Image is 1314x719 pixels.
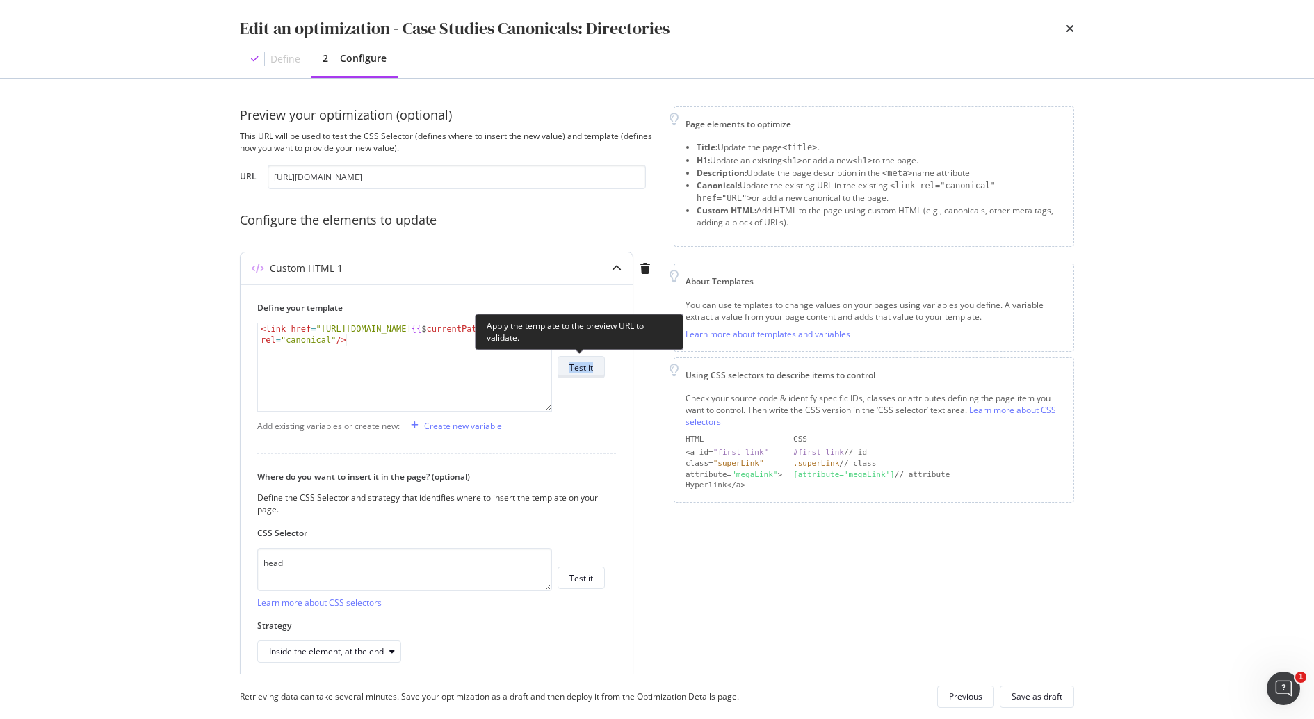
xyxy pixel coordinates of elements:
div: "megaLink" [731,470,777,479]
div: "first-link" [713,448,768,457]
span: <meta> [882,168,912,178]
div: 2 [323,51,328,65]
div: Configure [340,51,387,65]
div: Define the CSS Selector and strategy that identifies where to insert the template on your page. [257,492,605,515]
li: Update the page description in the name attribute [697,167,1062,179]
span: 1 [1295,672,1306,683]
div: HTML [686,434,782,445]
a: Learn more about templates and variables [686,328,850,340]
label: Strategy [257,620,605,631]
div: This URL will be used to test the CSS Selector (defines where to insert the new value) and templa... [240,130,657,154]
div: Check your source code & identify specific IDs, classes or attributes defining the page item you ... [686,392,1062,428]
div: About Templates [686,275,1062,287]
a: Learn more about CSS selectors [257,597,382,608]
label: Define your template [257,302,605,314]
iframe: Intercom live chat [1267,672,1300,705]
strong: Description: [697,167,747,179]
span: <h1> [782,156,802,165]
label: CSS Selector [257,527,605,539]
div: class= [686,458,782,469]
div: Define [270,52,300,66]
li: Add HTML to the page using custom HTML (e.g., canonicals, other meta tags, adding a block of URLs). [697,204,1062,228]
input: https://www.example.com [268,165,646,189]
div: [attribute='megaLink'] [793,470,895,479]
li: Update the page . [697,141,1062,154]
button: Test it [558,356,605,378]
span: <title> [782,143,818,152]
div: Create new variable [424,420,502,432]
div: Custom HTML 1 [270,261,343,275]
a: Learn more about CSS selectors [686,404,1056,428]
div: times [1066,17,1074,40]
div: Configure the elements to update [240,211,657,229]
span: <h1> [852,156,873,165]
div: // id [793,447,1062,458]
label: URL [240,170,257,186]
div: Previous [949,690,982,702]
div: Add existing variables or create new: [257,420,400,432]
div: Test it [569,362,593,373]
div: Preview your optimization (optional) [240,106,657,124]
span: <link rel="canonical" href="URL"> [697,181,996,203]
button: Previous [937,686,994,708]
div: // class [793,458,1062,469]
strong: Title: [697,141,717,153]
li: Update the existing URL in the existing or add a new canonical to the page. [697,179,1062,204]
div: <a id= [686,447,782,458]
div: Test it [569,572,593,584]
div: Save as draft [1012,690,1062,702]
button: Save as draft [1000,686,1074,708]
div: #first-link [793,448,844,457]
button: Inside the element, at the end [257,640,401,663]
li: Update an existing or add a new to the page. [697,154,1062,167]
div: attribute= > [686,469,782,480]
div: .superLink [793,459,839,468]
strong: H1: [697,154,710,166]
label: Where do you want to insert it in the page? (optional) [257,471,605,483]
strong: Custom HTML: [697,204,756,216]
div: Retrieving data can take several minutes. Save your optimization as a draft and then deploy it fr... [240,690,739,702]
div: CSS [793,434,1062,445]
div: Inside the element, at the end [269,647,384,656]
textarea: head [257,548,552,591]
div: You can use templates to change values on your pages using variables you define. A variable extra... [686,299,1062,323]
button: Test it [558,567,605,589]
button: Create new variable [405,414,502,437]
div: Apply the template to the preview URL to validate. [475,314,683,350]
div: Page elements to optimize [686,118,1062,130]
div: Using CSS selectors to describe items to control [686,369,1062,381]
div: "superLink" [713,459,764,468]
div: Edit an optimization - Case Studies Canonicals: Directories [240,17,670,40]
strong: Canonical: [697,179,740,191]
div: // attribute [793,469,1062,480]
div: Hyperlink</a> [686,480,782,491]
